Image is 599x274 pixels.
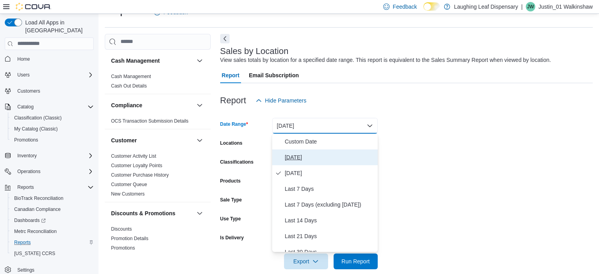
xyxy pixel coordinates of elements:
[14,206,61,212] span: Canadian Compliance
[220,96,246,105] h3: Report
[11,216,49,225] a: Dashboards
[8,248,97,259] button: [US_STATE] CCRS
[285,153,375,162] span: [DATE]
[17,184,34,190] span: Reports
[111,181,147,188] span: Customer Queue
[285,137,375,146] span: Custom Date
[220,159,254,165] label: Classifications
[220,178,241,184] label: Products
[14,151,94,160] span: Inventory
[8,226,97,237] button: Metrc Reconciliation
[11,135,94,145] span: Promotions
[2,150,97,161] button: Inventory
[11,135,41,145] a: Promotions
[423,2,440,11] input: Dark Mode
[111,136,137,144] h3: Customer
[111,226,132,232] a: Discounts
[111,172,169,178] a: Customer Purchase History
[11,238,94,247] span: Reports
[111,83,147,89] a: Cash Out Details
[8,123,97,134] button: My Catalog (Classic)
[14,54,94,64] span: Home
[265,97,306,104] span: Hide Parameters
[105,72,211,94] div: Cash Management
[111,191,145,197] a: New Customers
[11,249,94,258] span: Washington CCRS
[111,73,151,80] span: Cash Management
[17,168,41,175] span: Operations
[2,182,97,193] button: Reports
[11,227,60,236] a: Metrc Reconciliation
[8,204,97,215] button: Canadian Compliance
[220,197,242,203] label: Sale Type
[14,195,63,201] span: BioTrack Reconciliation
[14,86,94,96] span: Customers
[11,238,34,247] a: Reports
[11,216,94,225] span: Dashboards
[11,194,67,203] a: BioTrack Reconciliation
[272,134,378,252] div: Select listbox
[111,101,142,109] h3: Compliance
[341,257,370,265] span: Run Report
[222,67,239,83] span: Report
[105,116,211,129] div: Compliance
[17,104,33,110] span: Catalog
[111,101,193,109] button: Compliance
[17,72,30,78] span: Users
[105,151,211,202] div: Customer
[220,235,244,241] label: Is Delivery
[220,47,289,56] h3: Sales by Location
[111,236,148,241] a: Promotion Details
[334,253,378,269] button: Run Report
[195,209,204,218] button: Discounts & Promotions
[285,231,375,241] span: Last 21 Days
[284,253,328,269] button: Export
[111,162,162,169] span: Customer Loyalty Points
[393,3,417,11] span: Feedback
[195,136,204,145] button: Customer
[2,69,97,80] button: Users
[14,217,46,224] span: Dashboards
[285,216,375,225] span: Last 14 Days
[285,200,375,209] span: Last 7 Days (excluding [DATE])
[14,183,37,192] button: Reports
[454,2,518,11] p: Laughing Leaf Dispensary
[195,101,204,110] button: Compliance
[14,167,44,176] button: Operations
[272,118,378,134] button: [DATE]
[111,74,151,79] a: Cash Management
[111,57,193,65] button: Cash Management
[14,54,33,64] a: Home
[14,250,55,257] span: [US_STATE] CCRS
[11,205,94,214] span: Canadian Compliance
[220,216,241,222] label: Use Type
[8,112,97,123] button: Classification (Classic)
[249,67,299,83] span: Email Subscription
[14,102,94,112] span: Catalog
[220,140,243,146] label: Locations
[16,3,51,11] img: Cova
[17,267,34,273] span: Settings
[14,239,31,246] span: Reports
[111,163,162,168] a: Customer Loyalty Points
[11,113,94,123] span: Classification (Classic)
[2,53,97,65] button: Home
[17,153,37,159] span: Inventory
[111,245,135,251] a: Promotions
[11,249,58,258] a: [US_STATE] CCRS
[8,193,97,204] button: BioTrack Reconciliation
[14,137,38,143] span: Promotions
[14,167,94,176] span: Operations
[220,56,551,64] div: View sales totals by location for a specified date range. This report is equivalent to the Sales ...
[289,253,323,269] span: Export
[14,151,40,160] button: Inventory
[14,228,57,235] span: Metrc Reconciliation
[14,70,33,80] button: Users
[8,237,97,248] button: Reports
[220,34,230,43] button: Next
